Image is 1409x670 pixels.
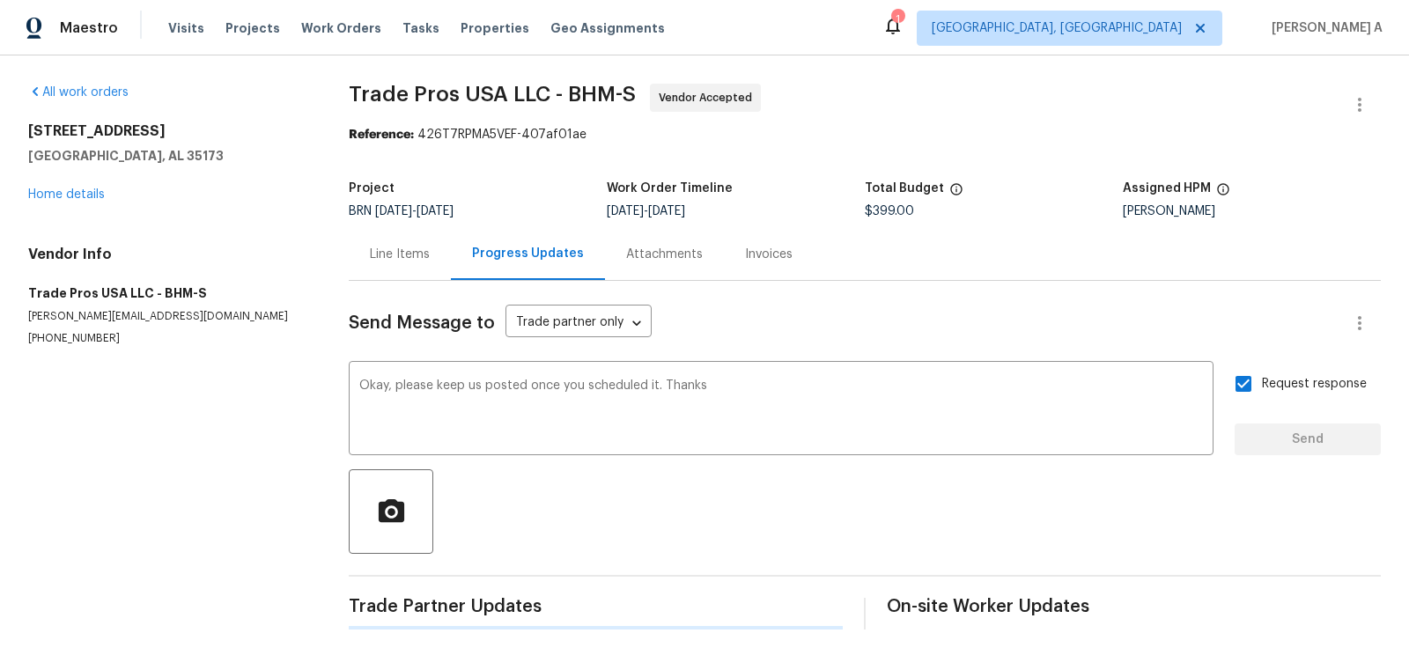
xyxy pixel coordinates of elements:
span: [DATE] [417,205,454,217]
div: Progress Updates [472,245,584,262]
span: The hpm assigned to this work order. [1216,182,1230,205]
div: [PERSON_NAME] [1123,205,1381,217]
span: On-site Worker Updates [887,598,1381,615]
h4: Vendor Info [28,246,306,263]
span: Send Message to [349,314,495,332]
span: Maestro [60,19,118,37]
span: [DATE] [607,205,644,217]
span: BRN [349,205,454,217]
span: - [375,205,454,217]
div: Line Items [370,246,430,263]
span: [DATE] [648,205,685,217]
span: Properties [461,19,529,37]
span: Projects [225,19,280,37]
h5: Trade Pros USA LLC - BHM-S [28,284,306,302]
div: Invoices [745,246,793,263]
a: Home details [28,188,105,201]
h5: Project [349,182,395,195]
span: [GEOGRAPHIC_DATA], [GEOGRAPHIC_DATA] [932,19,1182,37]
p: [PERSON_NAME][EMAIL_ADDRESS][DOMAIN_NAME] [28,309,306,324]
h5: [GEOGRAPHIC_DATA], AL 35173 [28,147,306,165]
textarea: Okay, please keep us posted once you scheduled it. Thanks [359,379,1203,441]
b: Reference: [349,129,414,141]
span: [DATE] [375,205,412,217]
h5: Assigned HPM [1123,182,1211,195]
div: Trade partner only [505,309,652,338]
h5: Work Order Timeline [607,182,733,195]
span: Vendor Accepted [659,89,759,107]
p: [PHONE_NUMBER] [28,331,306,346]
span: Tasks [402,22,439,34]
div: 1 [891,11,904,28]
span: [PERSON_NAME] A [1265,19,1383,37]
span: Geo Assignments [550,19,665,37]
a: All work orders [28,86,129,99]
h2: [STREET_ADDRESS] [28,122,306,140]
span: Visits [168,19,204,37]
span: Trade Partner Updates [349,598,843,615]
span: $399.00 [865,205,914,217]
span: Request response [1262,375,1367,394]
h5: Total Budget [865,182,944,195]
span: Work Orders [301,19,381,37]
span: Trade Pros USA LLC - BHM-S [349,84,636,105]
div: 426T7RPMA5VEF-407af01ae [349,126,1381,144]
span: - [607,205,685,217]
span: The total cost of line items that have been proposed by Opendoor. This sum includes line items th... [949,182,963,205]
div: Attachments [626,246,703,263]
